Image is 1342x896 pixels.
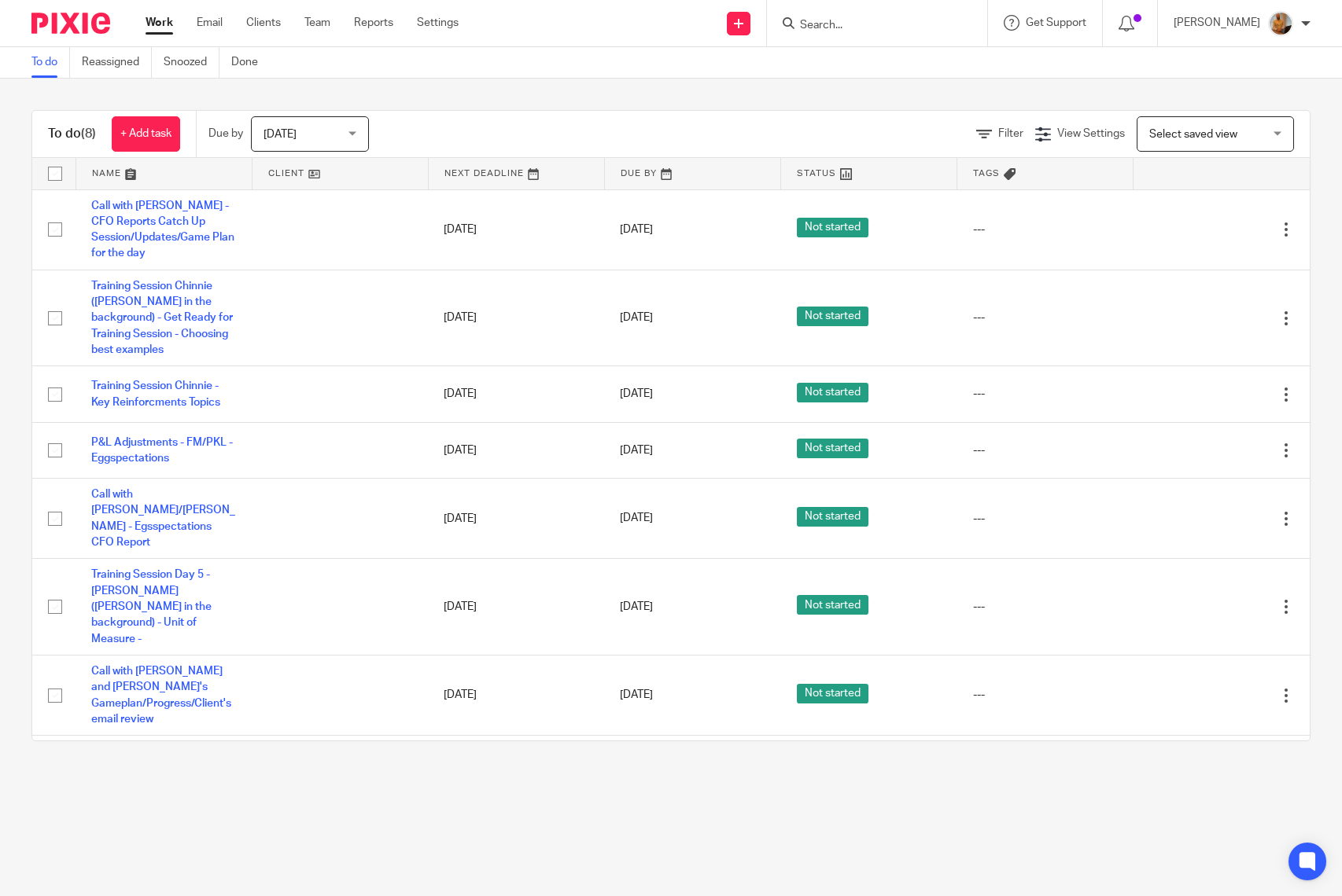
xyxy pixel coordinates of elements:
[428,422,604,478] td: [DATE]
[620,224,653,235] span: [DATE]
[146,15,173,31] a: Work
[620,690,653,701] span: [DATE]
[91,569,212,644] a: Training Session Day 5 - [PERSON_NAME] ([PERSON_NAME] in the background) - Unit of Measure -
[246,15,281,31] a: Clients
[620,601,653,612] span: [DATE]
[112,116,180,152] a: + Add task
[208,126,243,141] p: Due by
[428,655,604,735] td: [DATE]
[417,15,459,31] a: Settings
[231,47,270,78] a: Done
[1149,129,1237,140] span: Select saved view
[620,312,653,323] span: [DATE]
[91,281,233,355] a: Training Session Chinnie ([PERSON_NAME] in the background) - Get Ready for Training Session - Cho...
[428,270,604,366] td: [DATE]
[428,559,604,655] td: [DATE]
[304,15,330,31] a: Team
[1174,15,1260,31] p: [PERSON_NAME]
[973,310,1118,325] div: ---
[1026,17,1086,28] span: Get Support
[797,218,868,237] span: Not started
[354,15,393,31] a: Reports
[998,128,1023,139] span: Filter
[91,200,234,259] a: Call with [PERSON_NAME] - CFO Reports Catch Up Session/Updates/Game Plan for the day
[620,445,653,456] span: [DATE]
[428,736,604,791] td: [DATE]
[798,19,940,33] input: Search
[973,169,1000,178] span: Tags
[264,129,297,140] span: [DATE]
[973,386,1118,402] div: ---
[620,513,653,524] span: [DATE]
[428,366,604,422] td: [DATE]
[428,479,604,559] td: [DATE]
[1057,128,1125,139] span: View Settings
[197,15,223,31] a: Email
[31,13,110,34] img: Pixie
[973,442,1118,458] div: ---
[973,222,1118,237] div: ---
[620,388,653,399] span: [DATE]
[91,380,220,407] a: Training Session Chinnie - Key Reinforcments Topics
[797,439,868,458] span: Not started
[797,684,868,703] span: Not started
[973,511,1118,527] div: ---
[91,666,231,725] a: Call with [PERSON_NAME] and [PERSON_NAME]'s Gameplan/Progress/Client's email review
[428,189,604,270] td: [DATE]
[1268,11,1293,36] img: 1234.JPG
[31,47,70,78] a: To do
[797,595,868,615] span: Not started
[797,383,868,402] span: Not started
[973,687,1118,703] div: ---
[164,47,219,78] a: Snoozed
[973,599,1118,615] div: ---
[81,127,96,140] span: (8)
[91,489,235,548] a: Call with [PERSON_NAME]/[PERSON_NAME] - Egsspectations CFO Report
[91,437,233,464] a: P&L Adjustments - FM/PKL - Eggspectations
[797,307,868,326] span: Not started
[82,47,152,78] a: Reassigned
[797,507,868,527] span: Not started
[48,126,96,142] h1: To do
